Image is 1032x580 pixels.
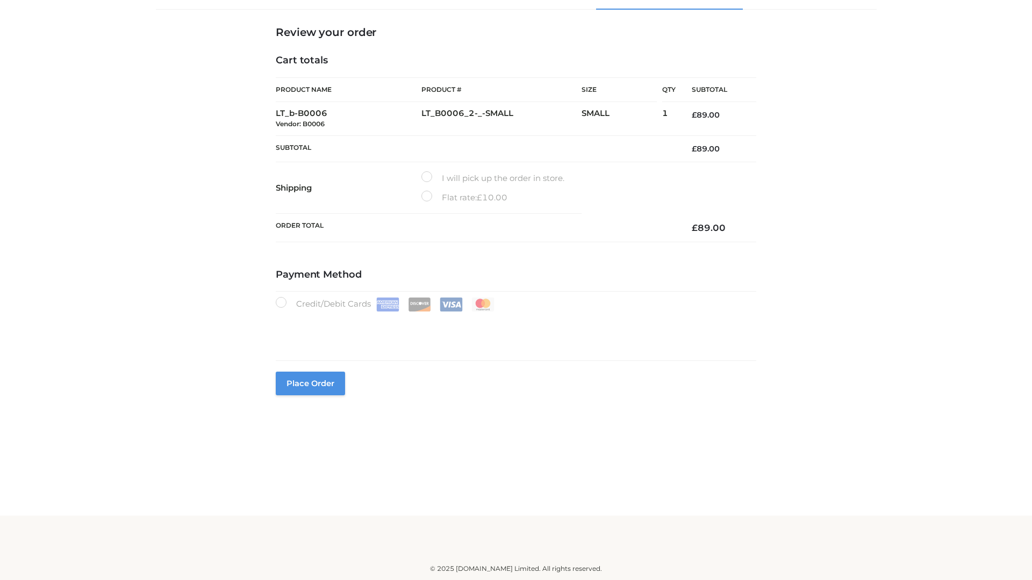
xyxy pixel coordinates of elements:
label: I will pick up the order in store. [421,171,564,185]
h3: Review your order [276,26,756,39]
img: Discover [408,298,431,311]
img: Mastercard [471,298,494,311]
th: Subtotal [276,135,676,162]
bdi: 89.00 [692,222,726,233]
td: 1 [662,102,676,136]
th: Product Name [276,77,421,102]
img: Visa [440,298,463,311]
td: SMALL [582,102,662,136]
h4: Payment Method [276,269,756,281]
span: £ [477,192,482,202]
div: © 2025 [DOMAIN_NAME] Limited. All rights reserved. [160,563,872,574]
td: LT_B0006_2-_-SMALL [421,102,582,136]
label: Credit/Debit Cards [276,297,496,311]
bdi: 10.00 [477,192,507,202]
th: Subtotal [676,78,756,102]
h4: Cart totals [276,55,756,67]
iframe: Secure payment input frame [274,309,754,349]
small: Vendor: B0006 [276,120,325,128]
span: £ [692,222,698,233]
span: £ [692,144,697,154]
label: Flat rate: [421,191,507,205]
th: Shipping [276,162,421,214]
span: £ [692,110,697,120]
bdi: 89.00 [692,144,720,154]
th: Product # [421,77,582,102]
bdi: 89.00 [692,110,720,120]
th: Order Total [276,214,676,242]
img: Amex [376,298,399,311]
td: LT_b-B0006 [276,102,421,136]
th: Qty [662,77,676,102]
th: Size [582,78,657,102]
button: Place order [276,372,345,395]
